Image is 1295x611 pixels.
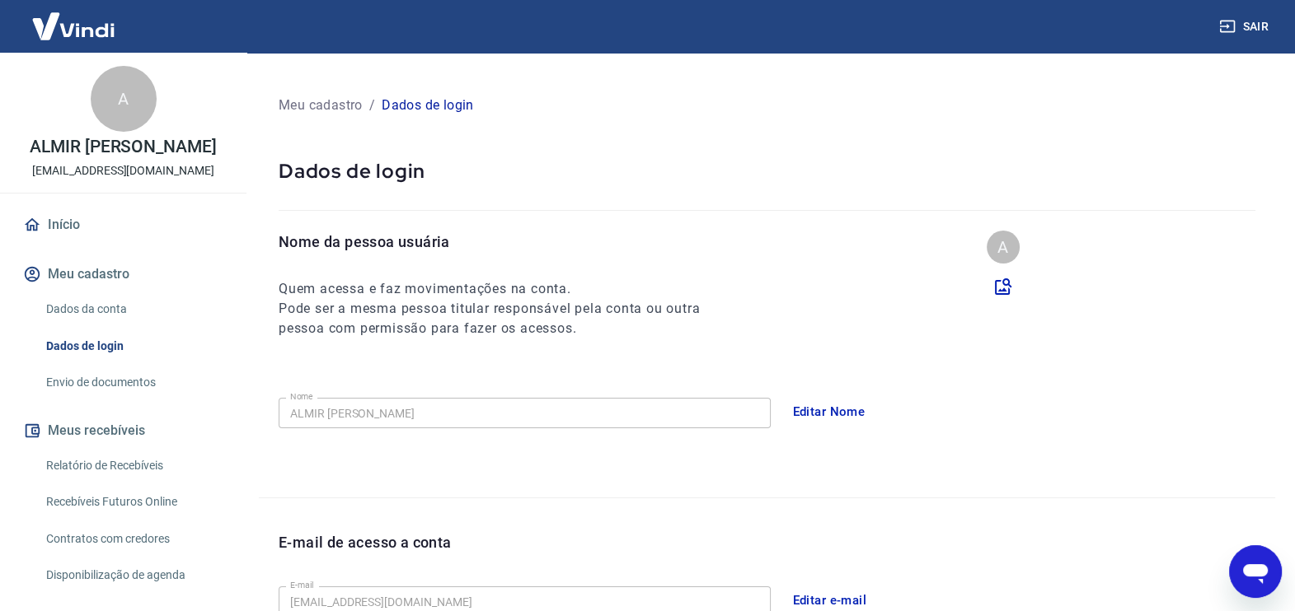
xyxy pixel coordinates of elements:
[369,96,375,115] p: /
[382,96,474,115] p: Dados de login
[32,162,214,180] p: [EMAIL_ADDRESS][DOMAIN_NAME]
[1216,12,1275,42] button: Sair
[30,138,217,156] p: ALMIR [PERSON_NAME]
[40,485,227,519] a: Recebíveis Futuros Online
[91,66,157,132] div: A
[279,299,730,338] h6: Pode ser a mesma pessoa titular responsável pela conta ou outra pessoa com permissão para fazer o...
[20,413,227,449] button: Meus recebíveis
[279,279,730,299] h6: Quem acessa e faz movimentações na conta.
[279,158,1255,184] p: Dados de login
[40,366,227,399] a: Envio de documentos
[40,449,227,483] a: Relatório de Recebíveis
[290,579,313,591] label: E-mail
[20,1,127,51] img: Vindi
[279,531,452,553] p: E-mail de acesso a conta
[20,256,227,292] button: Meu cadastro
[290,390,313,403] label: Nome
[40,522,227,556] a: Contratos com credores
[1229,545,1282,598] iframe: Botão para abrir a janela de mensagens
[20,207,227,243] a: Início
[40,329,227,363] a: Dados de login
[279,96,363,115] p: Meu cadastro
[279,231,730,253] p: Nome da pessoa usuária
[784,394,875,429] button: Editar Nome
[40,558,227,592] a: Disponibilização de agenda
[987,231,1020,264] div: A
[40,292,227,326] a: Dados da conta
